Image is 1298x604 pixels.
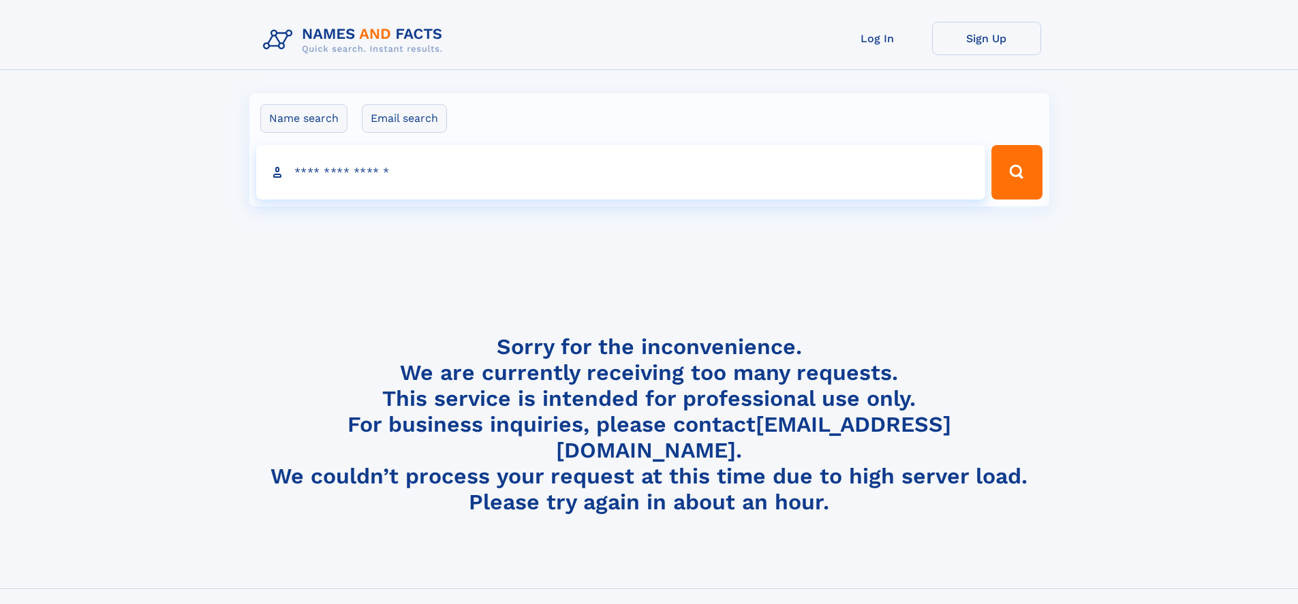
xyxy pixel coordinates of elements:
[362,104,447,133] label: Email search
[258,22,454,59] img: Logo Names and Facts
[823,22,932,55] a: Log In
[258,334,1041,515] h4: Sorry for the inconvenience. We are currently receiving too many requests. This service is intend...
[991,145,1042,200] button: Search Button
[256,145,986,200] input: search input
[260,104,347,133] label: Name search
[556,411,951,463] a: [EMAIL_ADDRESS][DOMAIN_NAME]
[932,22,1041,55] a: Sign Up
